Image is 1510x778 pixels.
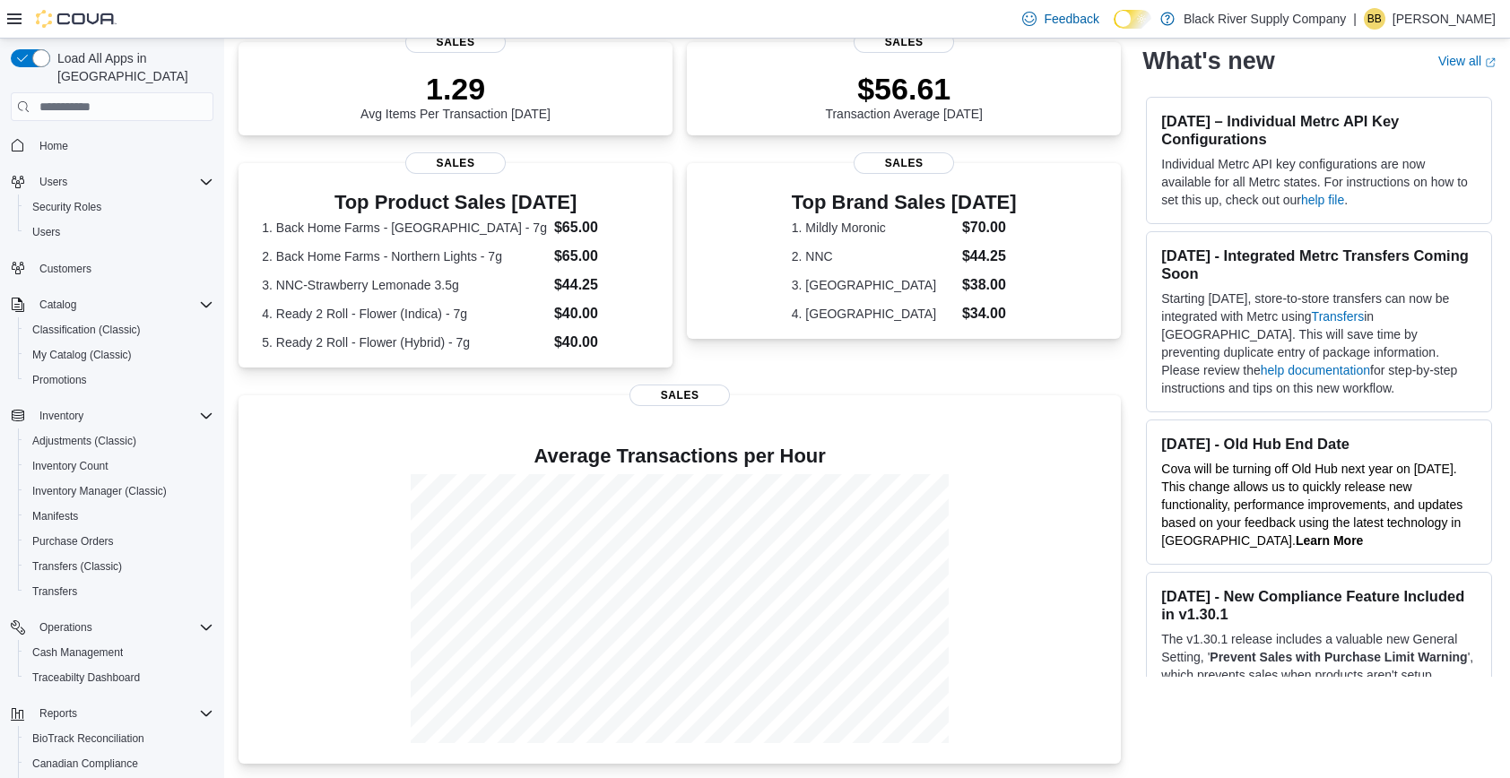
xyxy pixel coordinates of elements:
[1438,54,1496,68] a: View allExternal link
[25,319,148,341] a: Classification (Classic)
[25,430,143,452] a: Adjustments (Classic)
[4,169,221,194] button: Users
[32,731,144,746] span: BioTrack Reconciliation
[253,445,1106,467] h4: Average Transactions per Hour
[25,581,213,602] span: Transfers
[962,274,1017,296] dd: $38.00
[32,703,84,724] button: Reports
[1161,290,1477,397] p: Starting [DATE], store-to-store transfers can now be integrated with Metrc using in [GEOGRAPHIC_D...
[32,756,138,771] span: Canadian Compliance
[39,262,91,276] span: Customers
[18,428,221,454] button: Adjustments (Classic)
[1296,533,1363,548] a: Learn More
[1142,47,1274,75] h2: What's new
[25,556,213,577] span: Transfers (Classic)
[25,506,85,527] a: Manifests
[1393,8,1496,30] p: [PERSON_NAME]
[25,531,121,552] a: Purchase Orders
[32,134,213,156] span: Home
[32,171,74,193] button: Users
[792,192,1017,213] h3: Top Brand Sales [DATE]
[32,257,213,280] span: Customers
[18,194,221,220] button: Security Roles
[32,225,60,239] span: Users
[25,221,67,243] a: Users
[32,135,75,157] a: Home
[629,385,730,406] span: Sales
[25,369,94,391] a: Promotions
[25,581,84,602] a: Transfers
[962,246,1017,267] dd: $44.25
[39,139,68,153] span: Home
[1161,587,1477,623] h3: [DATE] - New Compliance Feature Included in v1.30.1
[18,665,221,690] button: Traceabilty Dashboard
[262,219,547,237] dt: 1. Back Home Farms - [GEOGRAPHIC_DATA] - 7g
[32,670,140,685] span: Traceabilty Dashboard
[1161,630,1477,738] p: The v1.30.1 release includes a valuable new General Setting, ' ', which prevents sales when produ...
[25,642,213,663] span: Cash Management
[792,219,955,237] dt: 1. Mildly Moronic
[18,554,221,579] button: Transfers (Classic)
[32,534,114,549] span: Purchase Orders
[1210,650,1467,664] strong: Prevent Sales with Purchase Limit Warning
[32,405,213,427] span: Inventory
[1301,193,1344,207] a: help file
[32,434,136,448] span: Adjustments (Classic)
[32,373,87,387] span: Promotions
[405,152,506,174] span: Sales
[1184,8,1346,30] p: Black River Supply Company
[39,175,67,189] span: Users
[32,484,167,498] span: Inventory Manager (Classic)
[1261,363,1370,377] a: help documentation
[4,403,221,428] button: Inventory
[1044,10,1098,28] span: Feedback
[25,506,213,527] span: Manifests
[825,71,983,121] div: Transaction Average [DATE]
[854,152,954,174] span: Sales
[554,274,649,296] dd: $44.25
[32,509,78,523] span: Manifests
[25,667,147,688] a: Traceabilty Dashboard
[554,332,649,353] dd: $40.00
[4,615,221,640] button: Operations
[32,617,213,638] span: Operations
[554,217,649,238] dd: $65.00
[1485,56,1496,67] svg: External link
[262,192,649,213] h3: Top Product Sales [DATE]
[1161,462,1462,548] span: Cova will be turning off Old Hub next year on [DATE]. This change allows us to quickly release ne...
[1367,8,1382,30] span: BB
[18,529,221,554] button: Purchase Orders
[554,303,649,324] dd: $40.00
[32,645,123,660] span: Cash Management
[360,71,551,107] p: 1.29
[25,344,139,366] a: My Catalog (Classic)
[32,294,213,316] span: Catalog
[554,246,649,267] dd: $65.00
[50,49,213,85] span: Load All Apps in [GEOGRAPHIC_DATA]
[792,247,955,265] dt: 2. NNC
[18,726,221,751] button: BioTrack Reconciliation
[32,171,213,193] span: Users
[1364,8,1385,30] div: Brandon Blount
[962,217,1017,238] dd: $70.00
[4,292,221,317] button: Catalog
[262,276,547,294] dt: 3. NNC-Strawberry Lemonade 3.5g
[25,196,213,218] span: Security Roles
[25,455,213,477] span: Inventory Count
[25,531,213,552] span: Purchase Orders
[1161,435,1477,453] h3: [DATE] - Old Hub End Date
[25,196,108,218] a: Security Roles
[18,751,221,776] button: Canadian Compliance
[25,753,213,774] span: Canadian Compliance
[32,617,100,638] button: Operations
[32,584,77,599] span: Transfers
[25,455,116,477] a: Inventory Count
[360,71,551,121] div: Avg Items Per Transaction [DATE]
[1161,112,1477,148] h3: [DATE] – Individual Metrc API Key Configurations
[25,369,213,391] span: Promotions
[32,348,132,362] span: My Catalog (Classic)
[32,703,213,724] span: Reports
[1015,1,1106,37] a: Feedback
[32,258,99,280] a: Customers
[39,620,92,635] span: Operations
